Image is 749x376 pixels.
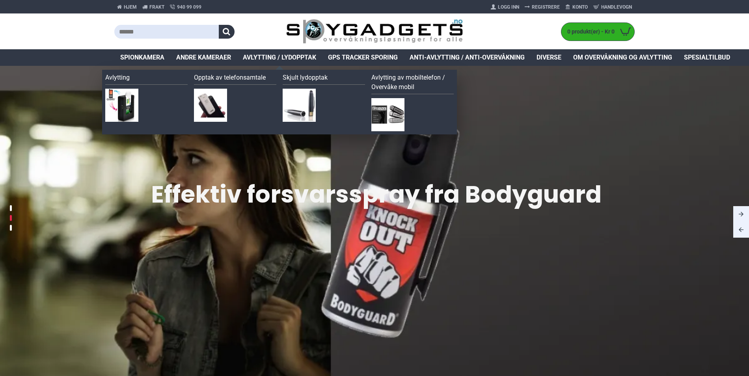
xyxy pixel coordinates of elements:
span: Anti-avlytting / Anti-overvåkning [410,53,525,62]
span: Spesialtilbud [684,53,730,62]
img: Skjult lydopptak [283,89,316,122]
span: Registrere [532,4,560,11]
a: Skjult lydopptak [283,73,365,85]
span: Diverse [537,53,561,62]
a: Diverse [531,49,567,66]
span: Andre kameraer [176,53,231,62]
img: Avlytting [105,89,138,122]
span: Om overvåkning og avlytting [573,53,672,62]
a: Logg Inn [488,1,522,13]
span: 0 produkt(er) - Kr 0 [561,28,617,36]
a: Spesialtilbud [678,49,736,66]
span: Hjem [124,4,137,11]
a: GPS Tracker Sporing [322,49,404,66]
span: Avlytting / Lydopptak [243,53,316,62]
a: Registrere [522,1,563,13]
a: Spionkamera [114,49,170,66]
span: Handlevogn [601,4,632,11]
span: 940 99 099 [177,4,201,11]
a: 0 produkt(er) - Kr 0 [561,23,634,41]
a: Om overvåkning og avlytting [567,49,678,66]
img: Avlytting av mobiltelefon / Overvåke mobil [371,98,404,131]
a: Opptak av telefonsamtale [194,73,276,85]
span: Logg Inn [498,4,519,11]
a: Avlytting av mobiltelefon / Overvåke mobil [371,73,454,94]
a: Anti-avlytting / Anti-overvåkning [404,49,531,66]
a: Avlytting [105,73,188,85]
a: Avlytting / Lydopptak [237,49,322,66]
a: Handlevogn [591,1,635,13]
span: Spionkamera [120,53,164,62]
img: Opptak av telefonsamtale [194,89,227,122]
span: GPS Tracker Sporing [328,53,398,62]
img: SpyGadgets.no [286,19,463,45]
span: Konto [572,4,588,11]
a: Konto [563,1,591,13]
span: Frakt [149,4,164,11]
a: Andre kameraer [170,49,237,66]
